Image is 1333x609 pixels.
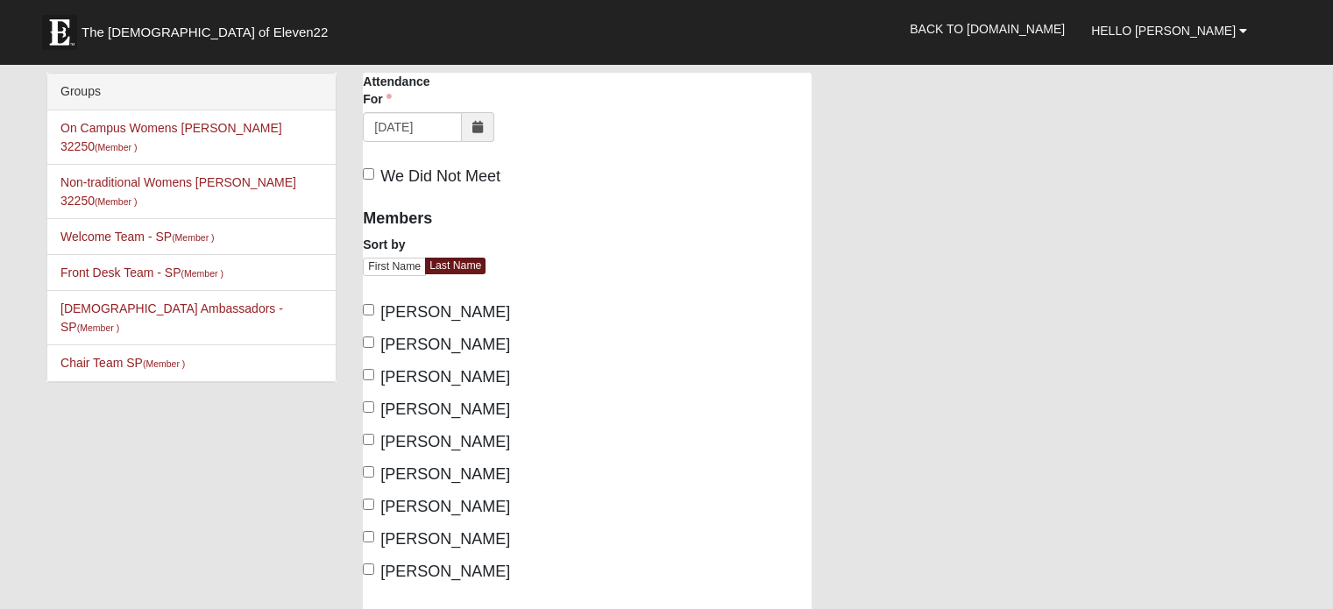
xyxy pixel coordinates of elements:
[380,368,510,386] span: [PERSON_NAME]
[1091,24,1236,38] span: Hello [PERSON_NAME]
[380,400,510,418] span: [PERSON_NAME]
[363,434,374,445] input: [PERSON_NAME]
[363,531,374,542] input: [PERSON_NAME]
[42,15,77,50] img: Eleven22 logo
[363,258,426,276] a: First Name
[363,499,374,510] input: [PERSON_NAME]
[363,304,374,315] input: [PERSON_NAME]
[380,336,510,353] span: [PERSON_NAME]
[172,232,214,243] small: (Member )
[363,336,374,348] input: [PERSON_NAME]
[363,563,374,575] input: [PERSON_NAME]
[363,466,374,478] input: [PERSON_NAME]
[60,356,185,370] a: Chair Team SP(Member )
[363,168,374,180] input: We Did Not Meet
[363,369,374,380] input: [PERSON_NAME]
[60,266,223,280] a: Front Desk Team - SP(Member )
[181,268,223,279] small: (Member )
[143,358,185,369] small: (Member )
[60,121,282,153] a: On Campus Womens [PERSON_NAME] 32250(Member )
[363,236,405,253] label: Sort by
[380,167,500,185] span: We Did Not Meet
[380,465,510,483] span: [PERSON_NAME]
[95,196,137,207] small: (Member )
[60,175,296,208] a: Non-traditional Womens [PERSON_NAME] 32250(Member )
[60,301,283,334] a: [DEMOGRAPHIC_DATA] Ambassadors - SP(Member )
[380,563,510,580] span: [PERSON_NAME]
[1078,9,1260,53] a: Hello [PERSON_NAME]
[380,498,510,515] span: [PERSON_NAME]
[380,433,510,450] span: [PERSON_NAME]
[82,24,328,41] span: The [DEMOGRAPHIC_DATA] of Eleven22
[897,7,1078,51] a: Back to [DOMAIN_NAME]
[363,401,374,413] input: [PERSON_NAME]
[33,6,384,50] a: The [DEMOGRAPHIC_DATA] of Eleven22
[95,142,137,152] small: (Member )
[77,322,119,333] small: (Member )
[363,209,574,229] h4: Members
[60,230,215,244] a: Welcome Team - SP(Member )
[363,73,455,108] label: Attendance For
[425,258,486,274] a: Last Name
[47,74,336,110] div: Groups
[380,303,510,321] span: [PERSON_NAME]
[380,530,510,548] span: [PERSON_NAME]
